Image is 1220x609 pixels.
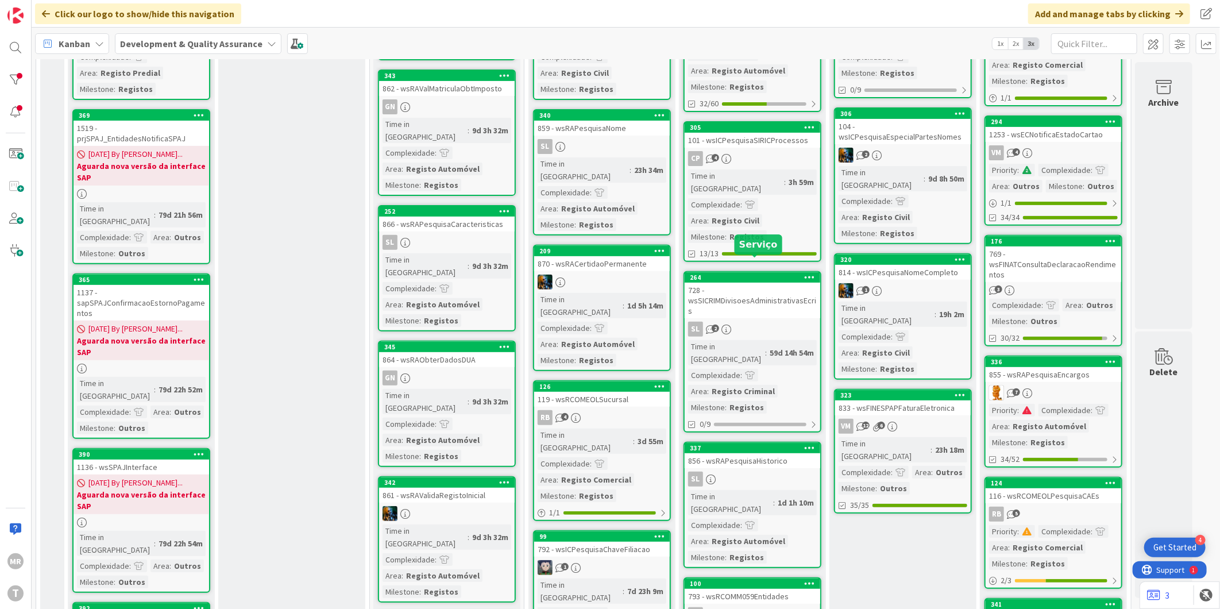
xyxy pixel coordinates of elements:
[767,346,817,359] div: 59d 14h 54m
[1013,148,1020,156] span: 4
[986,117,1121,127] div: 294
[839,195,891,207] div: Complexidade
[839,211,858,223] div: Area
[685,272,820,318] div: 264728 - wsSICRIMDivisoesAdministrativasEcris
[383,314,419,327] div: Milestone
[534,410,670,425] div: RB
[115,83,156,95] div: Registos
[709,214,762,227] div: Registo Civil
[558,202,638,215] div: Registo Automóvel
[986,357,1121,367] div: 336
[383,253,468,279] div: Time in [GEOGRAPHIC_DATA]
[630,164,631,176] span: :
[985,235,1122,346] a: 176769 - wsFINATConsultaDeclaracaoRendimentosComplexidade:Area:OutrosMilestone:Outros30/32
[688,401,725,414] div: Milestone
[1017,164,1019,176] span: :
[590,186,592,199] span: :
[383,298,401,311] div: Area
[154,209,156,221] span: :
[379,206,515,232] div: 252866 - wsRAPesquisaCaracteristicas
[379,235,515,250] div: SL
[989,420,1008,433] div: Area
[839,302,935,327] div: Time in [GEOGRAPHIC_DATA]
[1051,33,1137,54] input: Quick Filter...
[74,110,209,121] div: 369
[685,272,820,283] div: 264
[862,151,870,158] span: 2
[534,392,670,407] div: 119 - wsRCOMEOLSucursal
[150,406,169,418] div: Area
[574,83,576,95] span: :
[740,198,742,211] span: :
[834,107,972,244] a: 306104 - wsICPesquisaEspecialPartesNomesJCTime in [GEOGRAPHIC_DATA]:9d 8h 50mComplexidade:Area:Re...
[77,406,129,418] div: Complexidade
[383,179,419,191] div: Milestone
[685,133,820,148] div: 101 - wsICPesquisaSIRICProcessos
[558,338,638,350] div: Registo Automóvel
[690,124,820,132] div: 305
[839,419,854,434] div: VM
[379,206,515,217] div: 252
[688,322,703,337] div: SL
[538,202,557,215] div: Area
[688,169,784,195] div: Time in [GEOGRAPHIC_DATA]
[712,154,719,161] span: 4
[77,377,154,402] div: Time in [GEOGRAPHIC_DATA]
[88,323,183,335] span: [DATE] By [PERSON_NAME]...
[991,237,1121,245] div: 176
[1026,75,1028,87] span: :
[986,386,1121,400] div: RL
[383,235,397,250] div: SL
[700,98,719,110] span: 32/60
[924,172,925,185] span: :
[378,341,516,467] a: 345864 - wsRAObterDadosDUAGNTime in [GEOGRAPHIC_DATA]:9d 3h 32mComplexidade:Area:Registo Automóve...
[840,391,971,399] div: 323
[533,109,671,236] a: 340859 - wsRAPesquisaNomeSLTime in [GEOGRAPHIC_DATA]:23h 34mComplexidade:Area:Registo AutomóvelMi...
[859,346,913,359] div: Registo Civil
[725,80,727,93] span: :
[419,179,421,191] span: :
[419,314,421,327] span: :
[688,214,707,227] div: Area
[379,71,515,81] div: 343
[835,119,971,144] div: 104 - wsICPesquisaEspecialPartesNomes
[725,230,727,243] span: :
[574,354,576,367] span: :
[576,83,616,95] div: Registos
[859,211,913,223] div: Registo Civil
[538,83,574,95] div: Milestone
[534,110,670,121] div: 340
[1001,197,1011,209] span: 1 / 1
[534,139,670,154] div: SL
[469,260,511,272] div: 9d 3h 32m
[834,253,972,380] a: 320814 - wsICPesquisaNomeCompletoJCTime in [GEOGRAPHIC_DATA]:19h 2mComplexidade:Area:Registo Civi...
[986,236,1121,246] div: 176
[991,118,1121,126] div: 294
[839,346,858,359] div: Area
[989,59,1008,71] div: Area
[688,198,740,211] div: Complexidade
[1038,404,1091,417] div: Complexidade
[1038,164,1091,176] div: Complexidade
[77,335,206,358] b: Aguarda nova versão da interface SAP
[383,118,468,143] div: Time in [GEOGRAPHIC_DATA]
[169,231,171,244] span: :
[709,385,778,398] div: Registo Criminal
[688,369,740,381] div: Complexidade
[574,218,576,231] span: :
[379,342,515,352] div: 345
[469,395,511,408] div: 9d 3h 32m
[688,80,725,93] div: Milestone
[986,236,1121,282] div: 176769 - wsFINATConsultaDeclaracaoRendimentos
[839,148,854,163] img: JC
[468,395,469,408] span: :
[379,71,515,96] div: 343862 - wsRAValMatriculaObtImposto
[7,7,24,24] img: Visit kanbanzone.com
[707,385,709,398] span: :
[77,83,114,95] div: Milestone
[935,308,936,321] span: :
[538,67,557,79] div: Area
[989,180,1008,192] div: Area
[1028,315,1060,327] div: Outros
[77,231,129,244] div: Complexidade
